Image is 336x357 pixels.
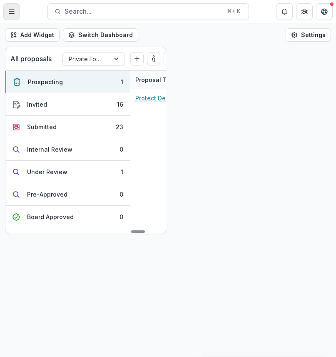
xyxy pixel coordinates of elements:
button: Toggle Menu [3,3,20,20]
div: Proposal Title [130,75,181,84]
div: Proposal Title [130,71,234,89]
div: Invited [27,100,47,109]
div: Under Review [27,167,67,176]
span: Search... [65,7,222,15]
div: 0 [119,190,123,199]
button: Create Proposal [130,52,144,65]
div: Pre-Approved [27,190,67,199]
button: Under Review1 [5,161,130,183]
a: Protect Democracy Project - 2025 - New Application [135,94,229,102]
button: Submitted23 [5,116,130,138]
div: 16 [117,100,123,109]
button: Prospecting1 [5,71,130,93]
button: Invited16 [5,93,130,116]
div: 23 [116,122,123,131]
button: Internal Review0 [5,138,130,161]
button: toggle-assigned-to-me [147,52,160,65]
div: ⌘ + K [225,7,242,16]
div: Submitted [27,122,57,131]
div: Prospecting [28,77,63,86]
div: Internal Review [27,145,72,154]
div: 1 [121,77,123,86]
button: Notifications [276,3,293,20]
button: Pre-Approved0 [5,183,130,206]
button: Board Approved0 [5,206,130,228]
button: Switch Dashboard [63,28,138,42]
button: Partners [296,3,313,20]
button: Get Help [316,3,333,20]
p: All proposals [10,54,52,64]
button: Search... [47,3,249,20]
div: 0 [119,212,123,221]
div: Board Approved [27,212,74,221]
button: Add Widget [5,28,60,42]
div: 1 [121,167,123,176]
button: Settings [286,28,331,42]
div: 0 [119,145,123,154]
button: Delete card [164,52,177,65]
